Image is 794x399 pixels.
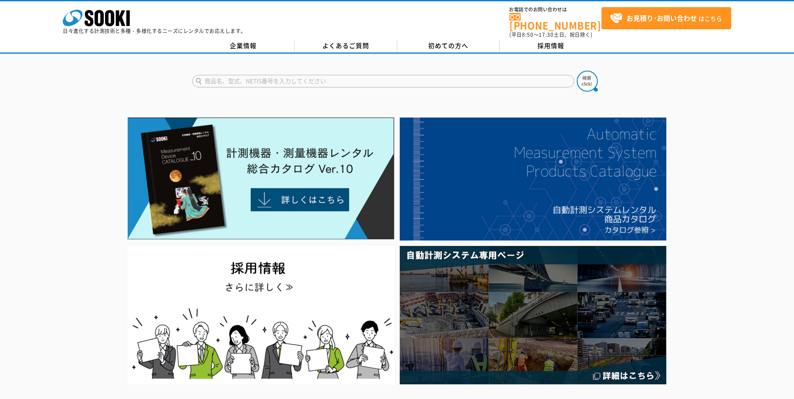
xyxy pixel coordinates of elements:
span: 17:30 [539,31,554,38]
a: 初めての方へ [397,40,500,52]
a: [PHONE_NUMBER] [509,13,601,30]
a: 企業情報 [192,40,295,52]
p: 日々進化する計測技術と多種・多様化するニーズにレンタルでお応えします。 [63,28,246,33]
img: btn_search.png [577,71,598,92]
a: よくあるご質問 [295,40,397,52]
img: SOOKI recruit [128,246,394,384]
span: はこちら [610,12,722,25]
span: (平日 ～ 土日、祝日除く) [509,31,592,38]
img: 自動計測システム専用ページ [400,246,666,384]
span: 8:50 [522,31,534,38]
input: 商品名、型式、NETIS番号を入力してください [192,75,574,87]
span: お電話でのお問い合わせは [509,7,601,12]
img: Catalog Ver10 [128,118,394,240]
img: 自動計測システムカタログ [400,118,666,240]
strong: お見積り･お問い合わせ [627,13,697,23]
a: お見積り･お問い合わせはこちら [601,7,731,29]
a: 採用情報 [500,40,602,52]
span: 初めての方へ [428,41,468,50]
